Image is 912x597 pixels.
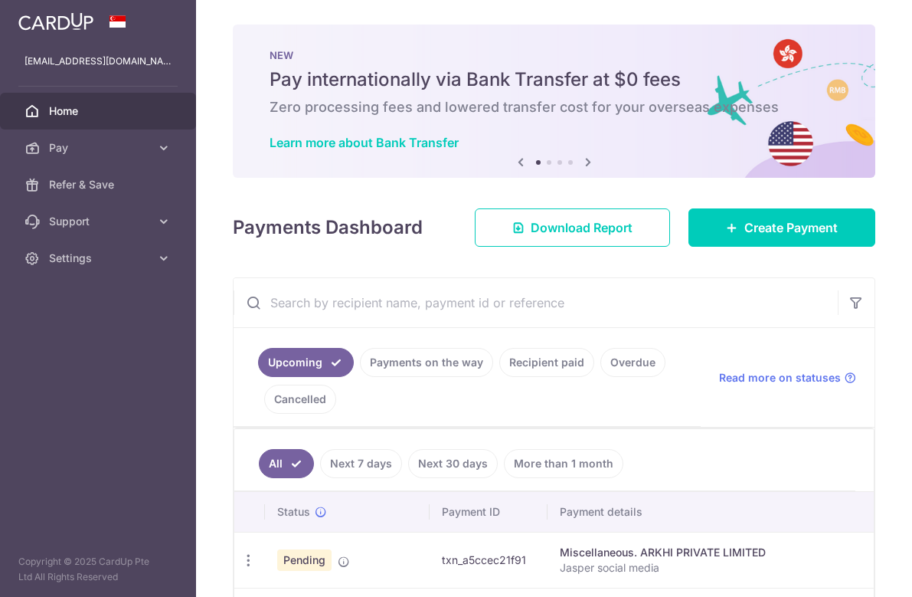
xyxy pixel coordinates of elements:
a: Next 30 days [408,449,498,478]
a: Overdue [600,348,665,377]
span: Create Payment [744,218,838,237]
th: Payment ID [430,492,548,532]
span: Home [49,103,150,119]
span: Download Report [531,218,633,237]
a: Payments on the way [360,348,493,377]
img: Bank transfer banner [233,25,875,178]
span: Status [277,504,310,520]
h4: Payments Dashboard [233,214,423,241]
a: Read more on statuses [719,370,856,385]
a: More than 1 month [504,449,623,478]
h5: Pay internationally via Bank Transfer at $0 fees [270,67,838,92]
img: CardUp [18,12,93,31]
span: Settings [49,251,150,266]
a: Upcoming [258,348,354,377]
span: Refer & Save [49,177,150,192]
span: Support [49,214,150,229]
a: Recipient paid [499,348,594,377]
span: Pending [277,549,332,571]
td: txn_a5ccec21f91 [430,532,548,588]
p: [EMAIL_ADDRESS][DOMAIN_NAME] [25,54,172,69]
a: Cancelled [264,385,336,414]
input: Search by recipient name, payment id or reference [234,278,838,327]
a: Next 7 days [320,449,402,478]
a: Create Payment [688,208,875,247]
span: Pay [49,140,150,156]
a: Learn more about Bank Transfer [270,135,459,150]
a: All [259,449,314,478]
span: Read more on statuses [719,370,841,385]
p: NEW [270,49,838,61]
a: Download Report [475,208,670,247]
h6: Zero processing fees and lowered transfer cost for your overseas expenses [270,98,838,116]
